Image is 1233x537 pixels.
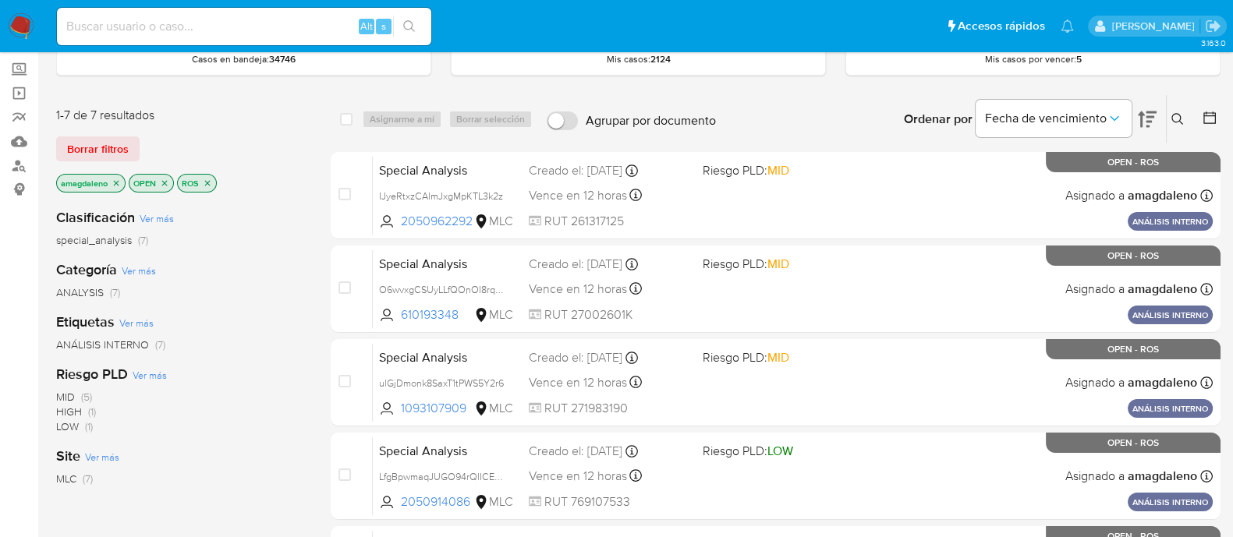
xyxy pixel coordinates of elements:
[393,16,425,37] button: search-icon
[1205,18,1221,34] a: Salir
[1200,37,1225,49] span: 3.163.0
[1111,19,1199,34] p: aline.magdaleno@mercadolibre.com
[958,18,1045,34] span: Accesos rápidos
[1061,19,1074,33] a: Notificaciones
[381,19,386,34] span: s
[360,19,373,34] span: Alt
[57,16,431,37] input: Buscar usuario o caso...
